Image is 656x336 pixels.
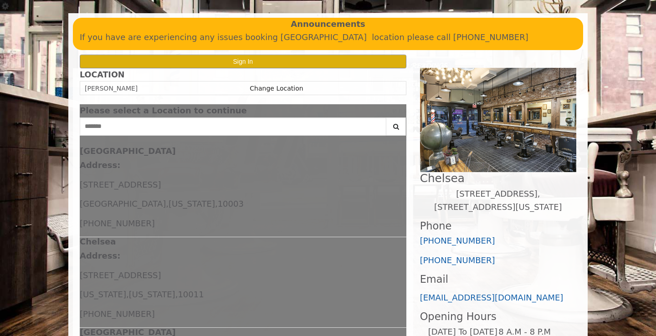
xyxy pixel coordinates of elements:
[80,146,176,156] b: [GEOGRAPHIC_DATA]
[420,188,576,214] p: [STREET_ADDRESS],[STREET_ADDRESS][US_STATE]
[420,311,576,322] h3: Opening Hours
[420,220,576,232] h3: Phone
[169,199,215,209] span: [US_STATE]
[80,117,386,136] input: Search Center
[166,199,169,209] span: ,
[80,237,116,246] b: Chelsea
[80,251,120,260] b: Address:
[80,219,155,228] span: [PHONE_NUMBER]
[250,85,303,92] a: Change Location
[420,293,564,302] a: [EMAIL_ADDRESS][DOMAIN_NAME]
[175,290,178,299] span: ,
[420,172,576,184] h2: Chelsea
[80,309,155,319] span: [PHONE_NUMBER]
[218,199,244,209] span: 10003
[80,180,161,189] span: [STREET_ADDRESS]
[80,31,576,44] p: If you have are experiencing any issues booking [GEOGRAPHIC_DATA] location please call [PHONE_NUM...
[80,70,124,79] b: LOCATION
[393,108,406,114] button: close dialog
[215,199,218,209] span: ,
[129,290,175,299] span: [US_STATE]
[80,270,161,280] span: [STREET_ADDRESS]
[80,199,166,209] span: [GEOGRAPHIC_DATA]
[291,18,365,31] b: Announcements
[420,236,495,245] a: [PHONE_NUMBER]
[391,123,401,130] i: Search button
[85,85,138,92] span: [PERSON_NAME]
[178,290,204,299] span: 10011
[420,255,495,265] a: [PHONE_NUMBER]
[80,160,120,170] b: Address:
[80,106,247,115] span: Please select a Location to continue
[420,274,576,285] h3: Email
[80,290,126,299] span: [US_STATE]
[80,117,406,140] div: Center Select
[80,55,406,68] button: Sign In
[126,290,129,299] span: ,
